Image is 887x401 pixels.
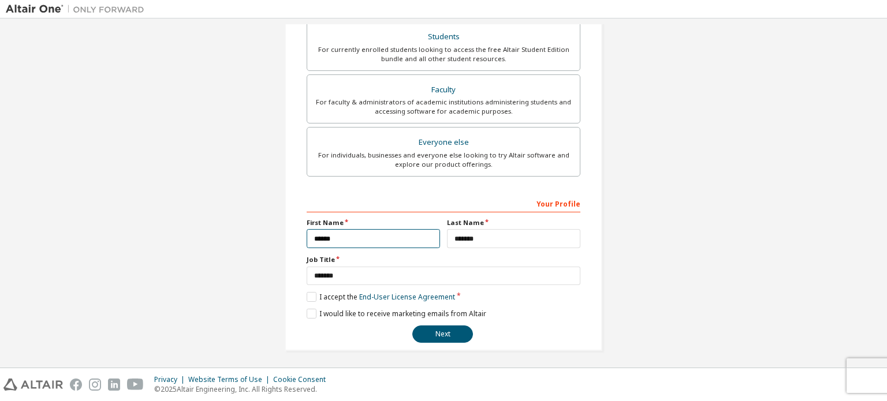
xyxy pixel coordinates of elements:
div: Students [314,29,573,45]
label: First Name [307,218,440,227]
div: Privacy [154,375,188,384]
div: Your Profile [307,194,580,212]
div: Website Terms of Use [188,375,273,384]
div: For individuals, businesses and everyone else looking to try Altair software and explore our prod... [314,151,573,169]
img: instagram.svg [89,378,101,391]
label: Last Name [447,218,580,227]
img: linkedin.svg [108,378,120,391]
img: facebook.svg [70,378,82,391]
img: Altair One [6,3,150,15]
div: Everyone else [314,134,573,151]
p: © 2025 Altair Engineering, Inc. All Rights Reserved. [154,384,333,394]
div: For currently enrolled students looking to access the free Altair Student Edition bundle and all ... [314,45,573,63]
label: Job Title [307,255,580,264]
a: End-User License Agreement [359,292,455,302]
button: Next [412,325,473,343]
div: Cookie Consent [273,375,333,384]
img: youtube.svg [127,378,144,391]
div: Faculty [314,82,573,98]
div: For faculty & administrators of academic institutions administering students and accessing softwa... [314,98,573,116]
label: I would like to receive marketing emails from Altair [307,309,486,318]
label: I accept the [307,292,455,302]
img: altair_logo.svg [3,378,63,391]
